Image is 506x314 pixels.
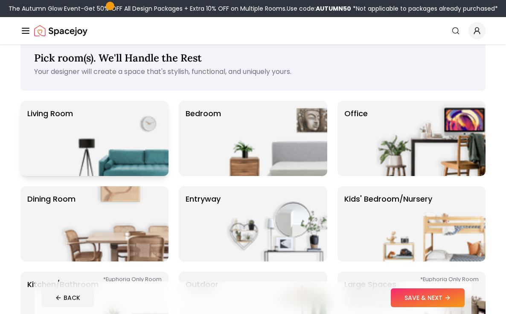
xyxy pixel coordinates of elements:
p: Office [344,108,368,169]
span: *Not applicable to packages already purchased* [351,4,498,13]
span: Use code: [287,4,351,13]
p: Your designer will create a space that's stylish, functional, and uniquely yours. [34,67,472,77]
p: entryway [186,193,221,255]
button: SAVE & NEXT [391,288,465,307]
img: Living Room [59,101,169,176]
button: BACK [41,288,94,307]
img: Dining Room [59,186,169,261]
img: entryway [218,186,327,261]
span: Pick room(s). We'll Handle the Rest [34,51,202,65]
img: Spacejoy Logo [34,22,87,39]
div: The Autumn Glow Event-Get 50% OFF All Design Packages + Extra 10% OFF on Multiple Rooms. [9,4,498,13]
p: Dining Room [27,193,76,255]
a: Spacejoy [34,22,87,39]
p: Bedroom [186,108,221,169]
img: Office [376,101,486,176]
p: Kids' Bedroom/Nursery [344,193,432,255]
b: AUTUMN50 [316,4,351,13]
p: Living Room [27,108,73,169]
img: Bedroom [218,101,327,176]
nav: Global [20,17,486,44]
img: Kids' Bedroom/Nursery [376,186,486,261]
